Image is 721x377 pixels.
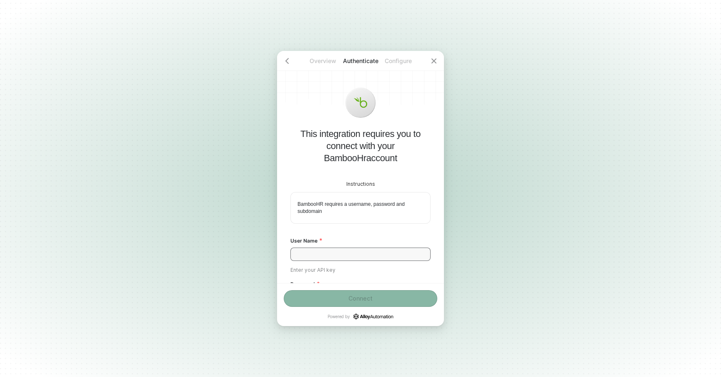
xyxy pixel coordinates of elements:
input: User Name [290,248,431,261]
div: Instructions [290,181,431,188]
div: Enter your API key [290,267,431,274]
label: Password [290,281,431,288]
p: Authenticate [342,57,379,65]
p: This integration requires you to connect with your BambooHr account [290,128,431,164]
p: Powered by [328,314,393,319]
p: BambooHR requires a username, password and subdomain [297,201,424,215]
a: icon-success [353,314,393,319]
p: Overview [304,57,342,65]
button: Connect [284,290,437,307]
img: icon [354,96,367,109]
label: User Name [290,237,431,244]
span: icon-arrow-left [284,58,290,64]
span: icon-close [431,58,437,64]
p: Configure [379,57,417,65]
